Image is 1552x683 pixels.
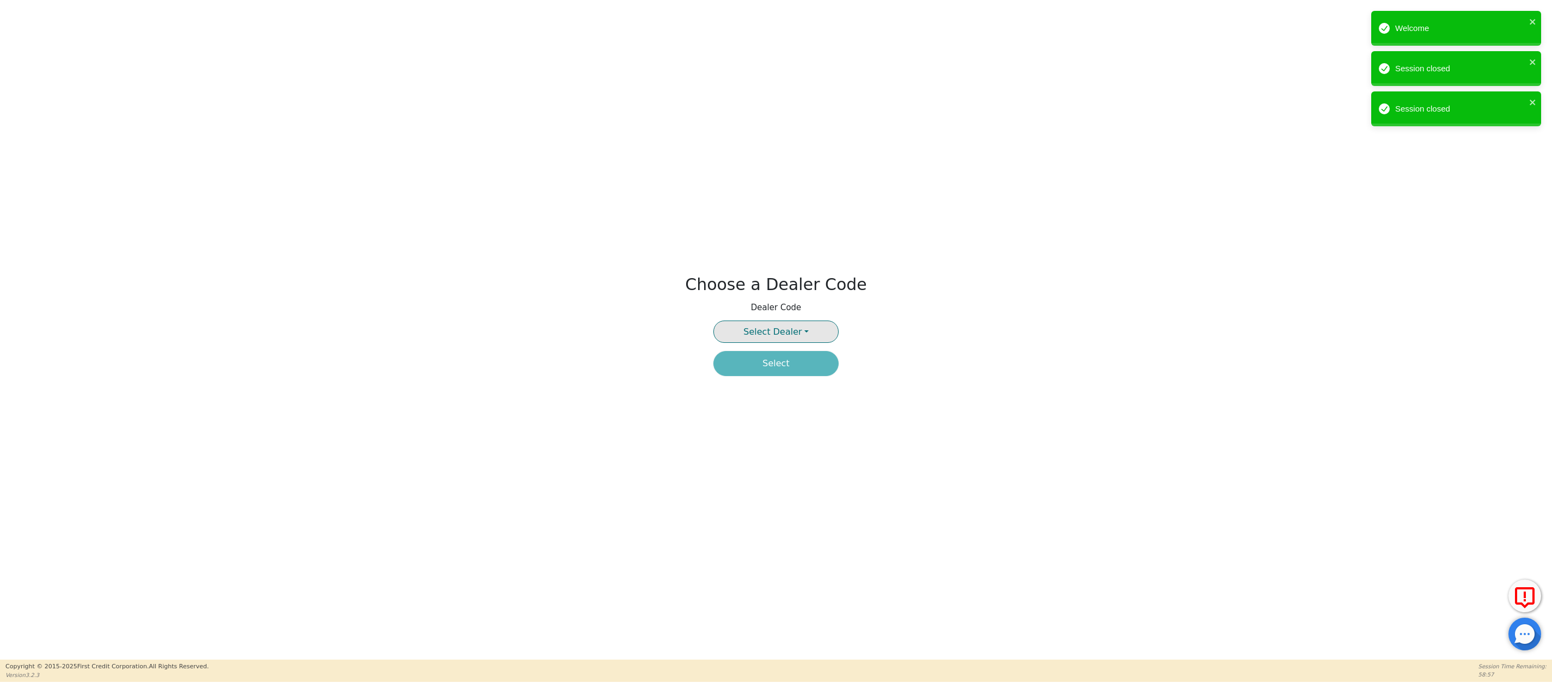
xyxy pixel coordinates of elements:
h2: Choose a Dealer Code [685,275,867,294]
div: Session closed [1395,63,1526,75]
p: 58:57 [1478,670,1547,679]
button: close [1529,56,1537,68]
button: Report Error to FCC [1508,580,1541,612]
p: Copyright © 2015- 2025 First Credit Corporation. [5,662,209,672]
div: Welcome [1395,22,1526,35]
span: All Rights Reserved. [149,663,209,670]
p: Session Time Remaining: [1478,662,1547,670]
span: Select Dealer [743,327,802,337]
button: close [1529,96,1537,108]
p: Version 3.2.3 [5,671,209,679]
button: close [1529,15,1537,28]
h4: Dealer Code [751,303,802,312]
div: Session closed [1395,103,1526,115]
button: Select Dealer [713,321,839,343]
